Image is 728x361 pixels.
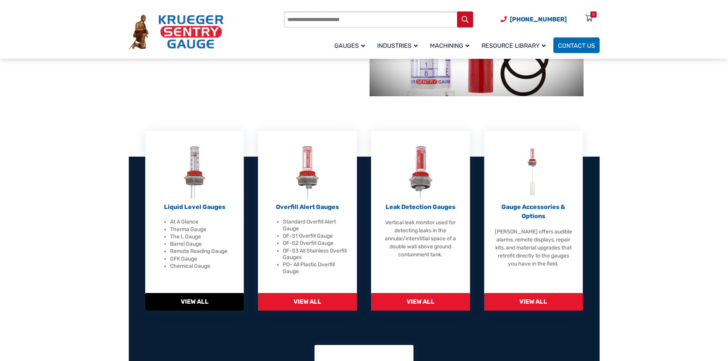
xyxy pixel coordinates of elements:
[484,131,583,311] a: Gauge Accessories & Options Gauge Accessories & Options [PERSON_NAME] offers audible alarms, remo...
[145,293,244,311] span: View All
[283,240,347,247] li: OF-S2 Overfill Gauge
[558,42,595,49] span: Contact Us
[170,241,235,248] li: Barrel Gauge
[521,146,546,199] img: Gauge Accessories & Options
[510,16,567,23] span: [PHONE_NUMBER]
[295,146,319,199] img: Overfill Alert Gauges
[553,37,600,53] a: Contact Us
[425,36,477,54] a: Machining
[381,219,460,259] p: Vertical leak monitor used for detecting leaks in the annular/interstitial space of a double wall...
[377,42,418,49] span: Industries
[283,261,347,275] li: PO- All Plastic Overfill Gauge
[170,248,235,255] li: Remote Reading Gauge
[258,293,357,311] span: View All
[283,233,347,240] li: OF-S1 Overfill Gauge
[494,202,574,221] p: Gauge Accessories & Options
[381,202,460,212] p: Leak Detection Gauges
[155,202,235,212] p: Liquid Level Gauges
[283,248,347,261] li: OF-S3 All Stainless Overfill Gauges
[501,15,567,24] a: Phone Number (920) 434-8860
[170,256,235,262] li: GFK Gauge
[258,131,357,311] a: Overfill Alert Gauges Overfill Alert Gauges Standard Overfill Alert Gauge OF-S1 Overfill Gauge OF...
[334,42,365,49] span: Gauges
[170,233,235,240] li: The L Gauge
[330,36,373,54] a: Gauges
[129,15,224,50] img: Krueger Sentry Gauge
[371,131,470,311] a: Leak Detection Gauges Leak Detection Gauges Vertical leak monitor used for detecting leaks in the...
[430,42,469,49] span: Machining
[592,11,595,18] div: 0
[482,42,546,49] span: Resource Library
[170,226,235,233] li: Therma Gauge
[145,131,244,311] a: Liquid Level Gauges Liquid Level Gauges At A Glance Therma Gauge The L Gauge Barrel Gauge Remote ...
[182,146,207,199] img: Liquid Level Gauges
[371,293,470,311] span: View All
[494,228,574,268] p: [PERSON_NAME] offers audible alarms, remote displays, repair kits, and material upgrades that ret...
[170,219,235,225] li: At A Glance
[170,263,235,270] li: Chemical Gauge
[268,202,347,212] p: Overfill Alert Gauges
[373,36,425,54] a: Industries
[283,219,347,232] li: Standard Overfill Alert Gauge
[484,293,583,311] span: View All
[477,36,553,54] a: Resource Library
[409,146,433,199] img: Leak Detection Gauges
